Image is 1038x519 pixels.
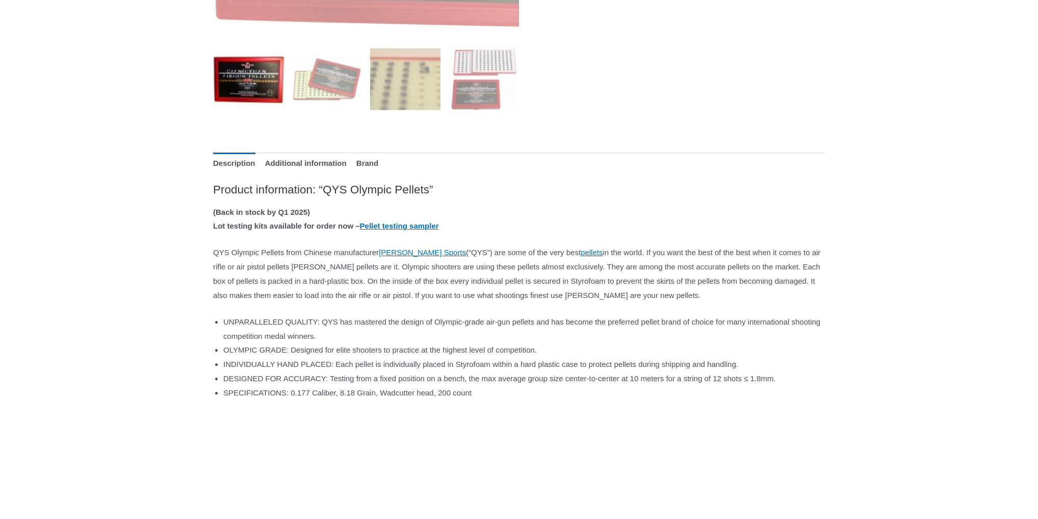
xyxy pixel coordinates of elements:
[370,43,441,114] img: QYS Olympic Pellets - Image 3
[213,245,825,302] p: QYS Olympic Pellets from Chinese manufacturer (“QYS”) are some of the very best in the world. If ...
[581,248,603,257] a: pellets
[379,248,466,257] a: [PERSON_NAME] Sports
[223,360,738,368] span: INDIVIDUALLY HAND PLACED: Each pellet is individually placed in Styrofoam within a hard plastic c...
[360,221,439,230] a: Pellet testing sampler
[223,388,472,397] span: SPECIFICATIONS: 0.177 Caliber, 8.18 Grain, Wadcutter head, 200 count
[213,221,439,230] strong: Lot testing kits available for order now –
[448,43,519,114] img: QYS Olympic Pellets - Image 4
[223,345,537,354] span: OLYMPIC GRADE: Designed for elite shooters to practice at the highest level of competition.
[292,43,362,114] img: QYS Olympic Pellets - Image 2
[213,182,825,197] h2: Product information: “QYS Olympic Pellets”
[356,153,378,175] a: Brand
[223,317,820,340] span: UNPARALLELED QUALITY: QYS has mastered the design of Olympic-grade air-gun pellets and has become...
[213,153,255,175] a: Description
[223,374,775,383] span: DESIGNED FOR ACCURACY: Testing from a fixed position on a bench, the max average group size cente...
[265,153,347,175] a: Additional information
[213,43,284,114] img: QYS Olympic Pellets
[213,208,310,216] strong: (Back in stock by Q1 2025)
